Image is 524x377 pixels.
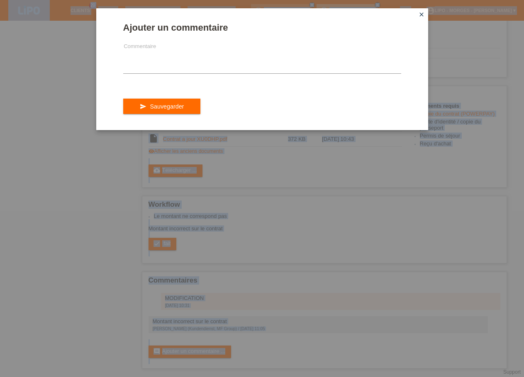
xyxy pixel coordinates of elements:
[140,103,146,110] i: send
[150,103,184,110] span: Sauvegarder
[416,10,427,20] a: close
[123,22,401,33] h1: Ajouter un commentaire
[123,99,201,114] button: send Sauvegarder
[418,11,425,18] i: close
